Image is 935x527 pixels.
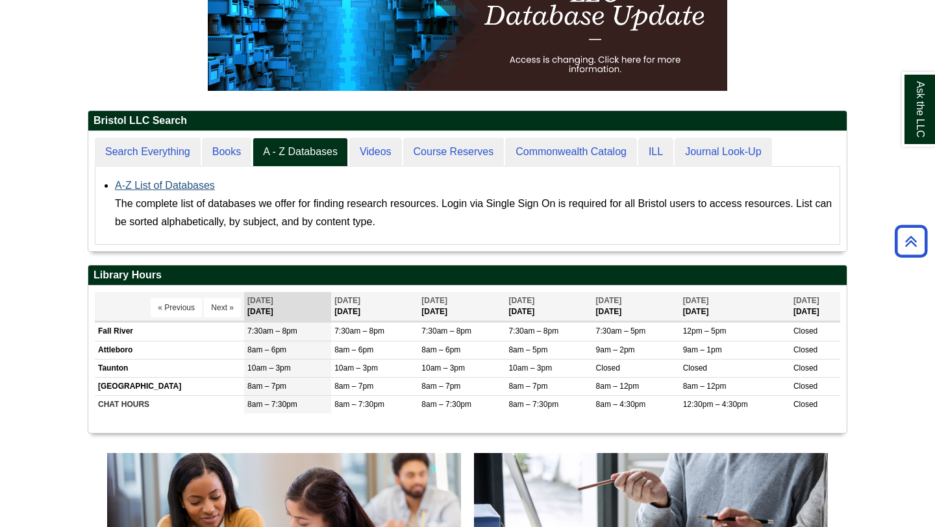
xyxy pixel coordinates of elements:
[349,138,402,167] a: Videos
[508,345,547,354] span: 8am – 5pm
[253,138,348,167] a: A - Z Databases
[508,382,547,391] span: 8am – 7pm
[683,326,727,336] span: 12pm – 5pm
[334,400,384,409] span: 8am – 7:30pm
[890,232,932,250] a: Back to Top
[793,363,817,373] span: Closed
[505,138,637,167] a: Commonwealth Catalog
[95,138,201,167] a: Search Everything
[247,363,291,373] span: 10am – 3pm
[331,292,418,321] th: [DATE]
[247,400,297,409] span: 8am – 7:30pm
[508,296,534,305] span: [DATE]
[95,323,244,341] td: Fall River
[793,296,819,305] span: [DATE]
[115,195,833,231] div: The complete list of databases we offer for finding research resources. Login via Single Sign On ...
[683,400,748,409] span: 12:30pm – 4:30pm
[508,400,558,409] span: 8am – 7:30pm
[244,292,331,321] th: [DATE]
[334,363,378,373] span: 10am – 3pm
[675,138,771,167] a: Journal Look-Up
[596,400,646,409] span: 8am – 4:30pm
[95,395,244,413] td: CHAT HOURS
[247,296,273,305] span: [DATE]
[421,382,460,391] span: 8am – 7pm
[596,326,646,336] span: 7:30am – 5pm
[202,138,251,167] a: Books
[683,345,722,354] span: 9am – 1pm
[683,363,707,373] span: Closed
[683,382,727,391] span: 8am – 12pm
[334,382,373,391] span: 8am – 7pm
[790,292,840,321] th: [DATE]
[593,292,680,321] th: [DATE]
[247,326,297,336] span: 7:30am – 8pm
[95,359,244,377] td: Taunton
[680,292,790,321] th: [DATE]
[247,345,286,354] span: 8am – 6pm
[508,326,558,336] span: 7:30am – 8pm
[793,345,817,354] span: Closed
[421,326,471,336] span: 7:30am – 8pm
[638,138,673,167] a: ILL
[247,382,286,391] span: 8am – 7pm
[88,265,847,286] h2: Library Hours
[418,292,505,321] th: [DATE]
[95,341,244,359] td: Attleboro
[793,400,817,409] span: Closed
[334,345,373,354] span: 8am – 6pm
[505,292,592,321] th: [DATE]
[421,363,465,373] span: 10am – 3pm
[334,296,360,305] span: [DATE]
[596,345,635,354] span: 9am – 2pm
[508,363,552,373] span: 10am – 3pm
[403,138,505,167] a: Course Reserves
[421,400,471,409] span: 8am – 7:30pm
[683,296,709,305] span: [DATE]
[596,382,640,391] span: 8am – 12pm
[421,345,460,354] span: 8am – 6pm
[151,298,202,317] button: « Previous
[334,326,384,336] span: 7:30am – 8pm
[793,382,817,391] span: Closed
[793,326,817,336] span: Closed
[115,180,215,191] a: A-Z List of Databases
[421,296,447,305] span: [DATE]
[596,363,620,373] span: Closed
[88,111,847,131] h2: Bristol LLC Search
[596,296,622,305] span: [DATE]
[204,298,241,317] button: Next »
[95,377,244,395] td: [GEOGRAPHIC_DATA]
